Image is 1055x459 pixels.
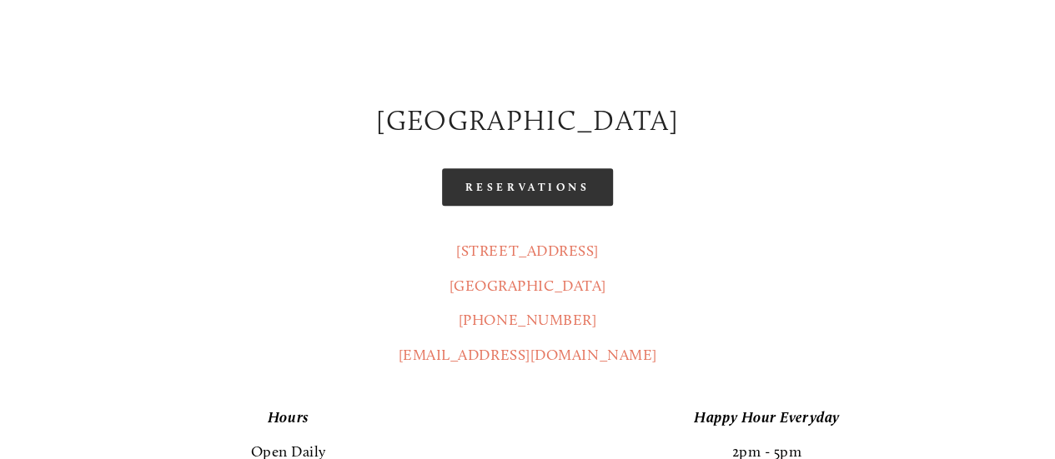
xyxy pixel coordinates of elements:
em: Hours [268,408,309,427]
a: Reservations [442,168,614,206]
a: [STREET_ADDRESS][GEOGRAPHIC_DATA] [449,242,605,294]
a: [PHONE_NUMBER] [459,311,597,329]
a: [EMAIL_ADDRESS][DOMAIN_NAME] [398,346,656,364]
h2: [GEOGRAPHIC_DATA] [63,101,992,140]
em: Happy Hour Everyday [694,408,839,427]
